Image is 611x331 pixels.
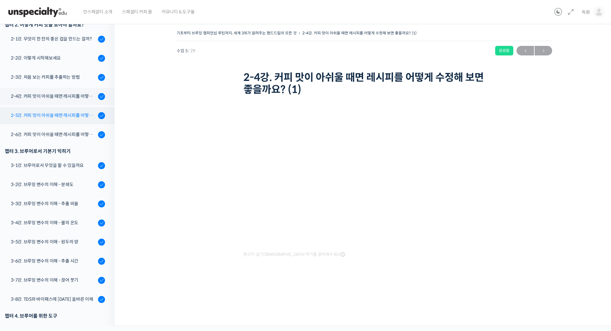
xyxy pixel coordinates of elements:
div: 챕터 3. 브루어로서 기본기 익히기 [5,147,105,155]
a: 다음→ [535,46,552,55]
span: 영상이 끊기[DEMOGRAPHIC_DATA] 여기를 클릭해주세요 [243,252,345,257]
span: 독원 [582,9,590,15]
div: 2-3강. 처음 보는 커피를 추출하는 방법 [11,74,96,81]
div: 3-2강. 브루잉 변수의 이해 - 분쇄도 [11,181,96,188]
span: / 29 [188,48,195,54]
div: 3-8강. TDS와 바이패스에 [DATE] 올바른 이해 [11,296,96,303]
a: 2-4강. 커피 맛이 아쉬울 때면 레시피를 어떻게 수정해 보면 좋을까요? (1) [302,31,417,35]
a: 기초부터 브루잉 챔피언십 루틴까지, 세계 3위가 알려주는 핸드드립의 모든 것 [177,31,297,35]
div: 챕터 2. 어떻게 커피 맛을 보아야 할까요? [5,20,105,29]
div: 2-1강. 무엇이 한 잔의 좋은 컵을 만드는 걸까? [11,35,96,42]
span: → [535,47,552,55]
h1: 2-4강. 커피 맛이 아쉬울 때면 레시피를 어떻게 수정해 보면 좋을까요? (1) [243,71,485,96]
div: 3-3강. 브루잉 변수의 이해 - 추출 비율 [11,200,96,207]
a: ←이전 [516,46,534,55]
div: 3-1강. 브루어로서 무엇을 할 수 있을까요 [11,162,96,169]
span: 홈 [20,212,24,217]
div: 완료함 [495,46,513,55]
a: 대화 [42,202,82,218]
div: 3-5강. 브루잉 변수의 이해 - 원두의 양 [11,238,96,245]
a: 설정 [82,202,122,218]
div: 3-7강. 브루잉 변수의 이해 - 끊어 붓기 [11,277,96,284]
div: 2-4강. 커피 맛이 아쉬울 때면 레시피를 어떻게 수정해 보면 좋을까요? (1) [11,93,96,100]
span: ← [516,47,534,55]
span: 대화 [58,212,66,217]
div: 2-2강. 이렇게 시작해보세요 [11,54,96,61]
div: 2-6강. 커피 맛이 아쉬울 때면 레시피를 어떻게 수정해 보면 좋을까요? (3) [11,131,96,138]
div: 챕터 4. 브루어를 위한 도구 [5,312,105,320]
div: 3-4강. 브루잉 변수의 이해 - 물의 온도 [11,219,96,226]
span: 수업 5 [177,49,195,53]
span: 설정 [98,212,106,217]
div: 3-6강. 브루잉 변수의 이해 - 추출 시간 [11,257,96,264]
a: 홈 [2,202,42,218]
div: 2-5강. 커피 맛이 아쉬울 때면 레시피를 어떻게 수정해 보면 좋을까요? (2) [11,112,96,119]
